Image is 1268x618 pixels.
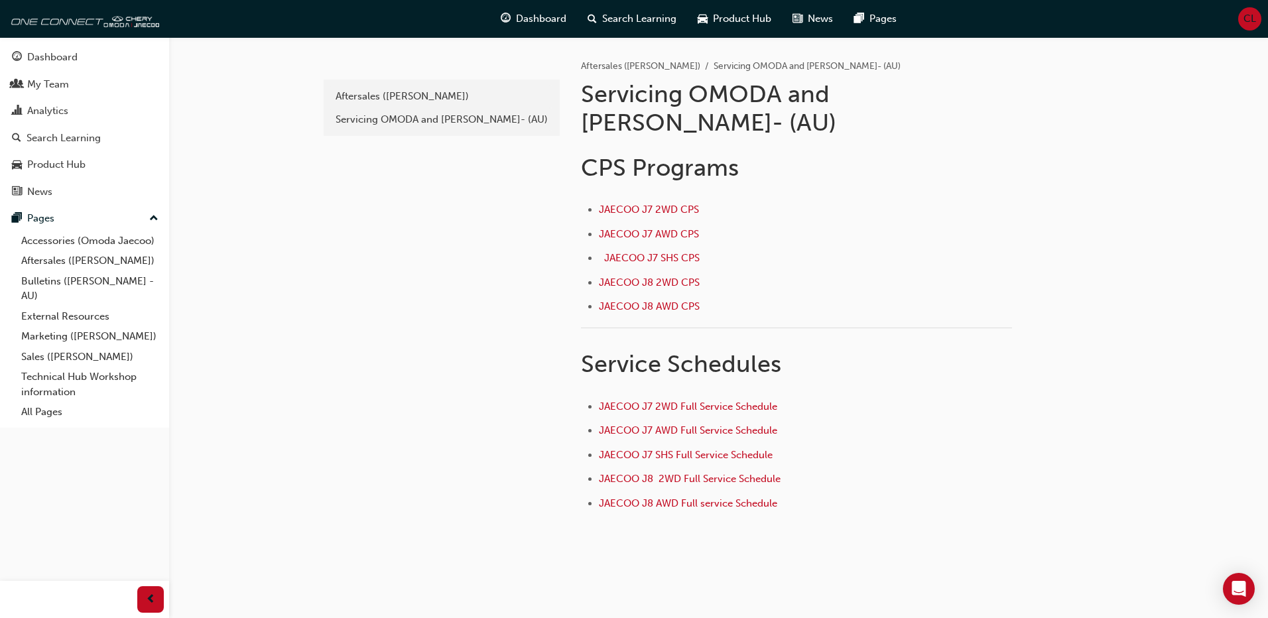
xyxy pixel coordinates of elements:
span: news-icon [12,186,22,198]
button: Pages [5,206,164,231]
li: Servicing OMODA and [PERSON_NAME]- (AU) [714,59,901,74]
a: JAECOO J8 2WD CPS [599,277,700,288]
a: Technical Hub Workshop information [16,367,164,402]
a: All Pages [16,402,164,422]
div: Aftersales ([PERSON_NAME]) [336,89,548,104]
a: Dashboard [5,45,164,70]
div: Product Hub [27,157,86,172]
span: search-icon [12,133,21,145]
span: news-icon [792,11,802,27]
span: pages-icon [12,213,22,225]
a: car-iconProduct Hub [687,5,782,32]
div: Search Learning [27,131,101,146]
a: search-iconSearch Learning [577,5,687,32]
a: Aftersales ([PERSON_NAME]) [329,85,554,108]
a: Aftersales ([PERSON_NAME]) [581,60,700,72]
span: chart-icon [12,105,22,117]
a: JAECOO J7 AWD Full Service Schedule [599,424,780,436]
a: Accessories (Omoda Jaecoo) [16,231,164,251]
span: pages-icon [854,11,864,27]
div: My Team [27,77,69,92]
a: Bulletins ([PERSON_NAME] - AU) [16,271,164,306]
button: CL [1238,7,1261,31]
a: Search Learning [5,126,164,151]
a: JAECOO J7 2WD Full Service Schedule [599,401,777,412]
span: News [808,11,833,27]
a: JAECOO J7 2WD CPS [599,204,702,216]
span: Search Learning [602,11,676,27]
span: Service Schedules [581,349,781,378]
a: pages-iconPages [844,5,907,32]
span: CL [1243,11,1256,27]
div: Dashboard [27,50,78,65]
span: Pages [869,11,897,27]
a: JAECOO J7 AWD CPS [599,228,702,240]
a: JAECOO J8 2WD Full Service Schedule [599,473,781,485]
a: Product Hub [5,153,164,177]
a: News [5,180,164,204]
span: guage-icon [501,11,511,27]
span: prev-icon [146,591,156,608]
a: JAECOO J8 AWD CPS [599,300,700,312]
span: car-icon [12,159,22,171]
span: guage-icon [12,52,22,64]
a: Sales ([PERSON_NAME]) [16,347,164,367]
a: Marketing ([PERSON_NAME]) [16,326,164,347]
a: JAECOO J7 SHS Full Service Schedule [599,449,775,461]
span: up-icon [149,210,158,227]
a: JAECOO J8 AWD Full service Schedule [599,497,777,509]
a: JAECOO J7 SHS CPS [604,252,702,264]
a: guage-iconDashboard [490,5,577,32]
span: people-icon [12,79,22,91]
span: car-icon [698,11,708,27]
a: External Resources [16,306,164,327]
a: Servicing OMODA and [PERSON_NAME]- (AU) [329,108,554,131]
span: Product Hub [713,11,771,27]
div: Open Intercom Messenger [1223,573,1255,605]
span: CPS Programs [581,153,739,182]
div: Pages [27,211,54,226]
button: DashboardMy TeamAnalyticsSearch LearningProduct HubNews [5,42,164,206]
a: Aftersales ([PERSON_NAME]) [16,251,164,271]
h1: Servicing OMODA and [PERSON_NAME]- (AU) [581,80,1016,137]
div: Analytics [27,103,68,119]
div: News [27,184,52,200]
a: news-iconNews [782,5,844,32]
img: oneconnect [7,5,159,32]
a: My Team [5,72,164,97]
a: Analytics [5,99,164,123]
span: search-icon [588,11,597,27]
div: Servicing OMODA and [PERSON_NAME]- (AU) [336,112,548,127]
span: Dashboard [516,11,566,27]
